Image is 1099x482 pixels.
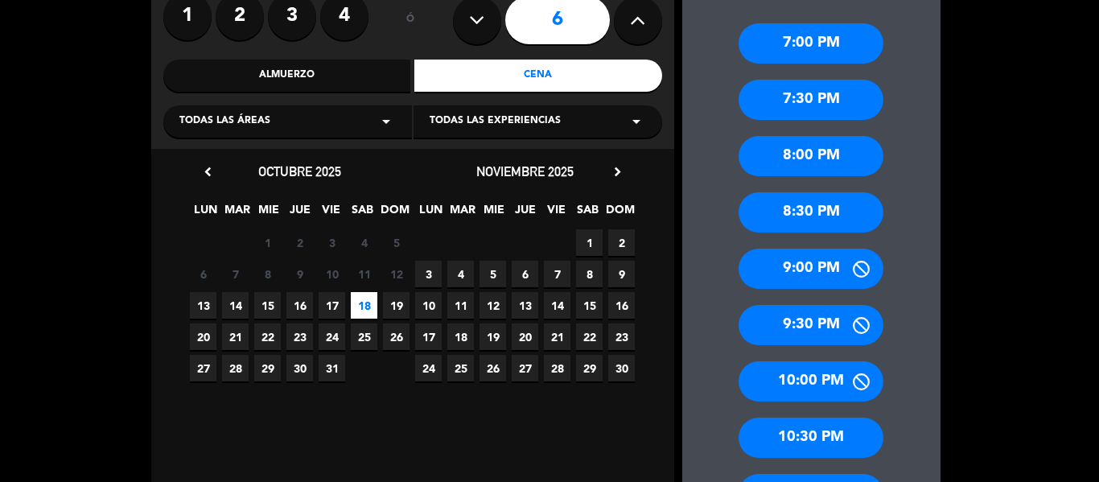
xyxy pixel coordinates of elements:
[739,249,883,289] div: 9:00 PM
[222,323,249,350] span: 21
[576,229,603,256] span: 1
[544,355,570,381] span: 28
[739,418,883,458] div: 10:30 PM
[739,23,883,64] div: 7:00 PM
[254,229,281,256] span: 1
[627,112,646,131] i: arrow_drop_down
[449,200,475,227] span: MAR
[608,323,635,350] span: 23
[351,292,377,319] span: 18
[447,292,474,319] span: 11
[319,323,345,350] span: 24
[351,229,377,256] span: 4
[286,261,313,287] span: 9
[608,292,635,319] span: 16
[739,80,883,120] div: 7:30 PM
[576,292,603,319] span: 15
[512,355,538,381] span: 27
[415,323,442,350] span: 17
[179,113,270,130] span: Todas las áreas
[222,355,249,381] span: 28
[544,261,570,287] span: 7
[286,292,313,319] span: 16
[480,292,506,319] span: 12
[286,200,313,227] span: JUE
[739,361,883,402] div: 10:00 PM
[286,355,313,381] span: 30
[608,229,635,256] span: 2
[608,261,635,287] span: 9
[447,323,474,350] span: 18
[254,323,281,350] span: 22
[222,261,249,287] span: 7
[254,355,281,381] span: 29
[190,323,216,350] span: 20
[254,261,281,287] span: 8
[447,261,474,287] span: 4
[349,200,376,227] span: SAB
[608,355,635,381] span: 30
[480,355,506,381] span: 26
[200,163,216,180] i: chevron_left
[224,200,250,227] span: MAR
[415,292,442,319] span: 10
[190,355,216,381] span: 27
[476,163,574,179] span: noviembre 2025
[381,200,407,227] span: DOM
[480,261,506,287] span: 5
[319,261,345,287] span: 10
[190,292,216,319] span: 13
[286,323,313,350] span: 23
[190,261,216,287] span: 6
[414,60,662,92] div: Cena
[415,261,442,287] span: 3
[383,292,410,319] span: 19
[286,229,313,256] span: 2
[480,323,506,350] span: 19
[258,163,341,179] span: octubre 2025
[222,292,249,319] span: 14
[255,200,282,227] span: MIE
[576,355,603,381] span: 29
[318,200,344,227] span: VIE
[739,305,883,345] div: 9:30 PM
[739,136,883,176] div: 8:00 PM
[418,200,444,227] span: LUN
[512,200,538,227] span: JUE
[192,200,219,227] span: LUN
[609,163,626,180] i: chevron_right
[544,323,570,350] span: 21
[415,355,442,381] span: 24
[319,355,345,381] span: 31
[512,261,538,287] span: 6
[351,323,377,350] span: 25
[543,200,570,227] span: VIE
[163,60,411,92] div: Almuerzo
[739,192,883,233] div: 8:30 PM
[319,292,345,319] span: 17
[430,113,561,130] span: Todas las experiencias
[377,112,396,131] i: arrow_drop_down
[512,292,538,319] span: 13
[574,200,601,227] span: SAB
[447,355,474,381] span: 25
[606,200,632,227] span: DOM
[351,261,377,287] span: 11
[383,261,410,287] span: 12
[576,323,603,350] span: 22
[319,229,345,256] span: 3
[254,292,281,319] span: 15
[383,229,410,256] span: 5
[512,323,538,350] span: 20
[576,261,603,287] span: 8
[544,292,570,319] span: 14
[480,200,507,227] span: MIE
[383,323,410,350] span: 26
